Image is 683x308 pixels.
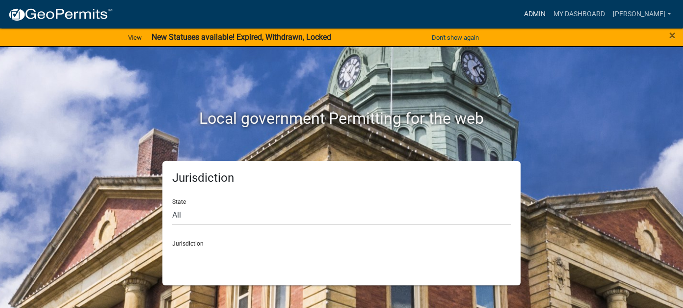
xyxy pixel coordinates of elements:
h2: Local government Permitting for the web [69,109,614,128]
button: Close [669,29,676,41]
a: [PERSON_NAME] [609,5,675,24]
button: Don't show again [428,29,483,46]
a: View [124,29,146,46]
strong: New Statuses available! Expired, Withdrawn, Locked [152,32,331,42]
h5: Jurisdiction [172,171,511,185]
a: My Dashboard [550,5,609,24]
span: × [669,28,676,42]
a: Admin [520,5,550,24]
